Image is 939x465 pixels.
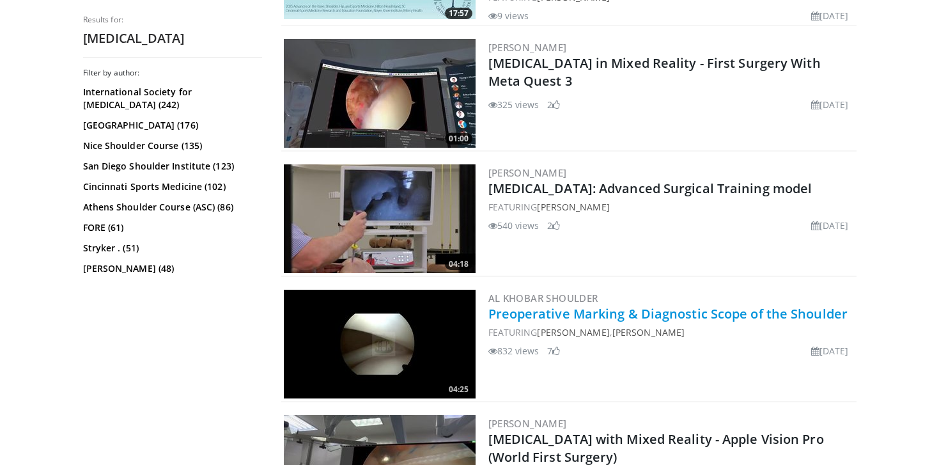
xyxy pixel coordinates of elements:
a: [PERSON_NAME] [488,41,567,54]
a: 04:18 [284,164,476,273]
li: 7 [547,344,560,358]
a: International Society for [MEDICAL_DATA] (242) [83,86,259,111]
img: 510dca1a-b735-4a6a-920c-5c5d226d4988.300x170_q85_crop-smart_upscale.jpg [284,164,476,273]
a: [PERSON_NAME] [537,201,609,213]
span: 04:25 [445,384,472,395]
span: 01:00 [445,133,472,145]
a: [GEOGRAPHIC_DATA] (176) [83,119,259,132]
a: [PERSON_NAME] [537,326,609,338]
span: 04:18 [445,258,472,270]
a: [MEDICAL_DATA] in Mixed Reality - First Surgery With Meta Quest 3 [488,54,821,90]
p: Results for: [83,15,262,25]
a: Nice Shoulder Course (135) [83,139,259,152]
li: [DATE] [811,9,849,22]
li: [DATE] [811,219,849,232]
a: Preoperative Marking & Diagnostic Scope of the Shoulder [488,305,848,322]
h2: [MEDICAL_DATA] [83,30,262,47]
a: 04:25 [284,290,476,398]
a: Al Khobar Shoulder [488,292,598,304]
a: San Diego Shoulder Institute (123) [83,160,259,173]
a: 01:00 [284,39,476,148]
a: [PERSON_NAME] [488,417,567,430]
li: 2 [547,219,560,232]
a: [PERSON_NAME] [612,326,685,338]
a: Stryker . (51) [83,242,259,255]
li: 9 views [488,9,529,22]
a: Cincinnati Sports Medicine (102) [83,180,259,193]
li: 540 views [488,219,539,232]
a: [PERSON_NAME] (48) [83,262,259,275]
a: Athens Shoulder Course (ASC) (86) [83,201,259,214]
li: 2 [547,98,560,111]
li: [DATE] [811,98,849,111]
a: FORE (61) [83,221,259,234]
li: 832 views [488,344,539,358]
h3: Filter by author: [83,68,262,78]
a: [MEDICAL_DATA]: Advanced Surgical Training model [488,180,812,197]
div: FEATURING , [488,326,854,339]
img: c38bb2e2-82b1-4506-95a3-4536c91d5df9.300x170_q85_crop-smart_upscale.jpg [284,39,476,148]
div: FEATURING [488,200,854,214]
a: [PERSON_NAME] [488,166,567,179]
img: 2fc3325f-09ee-4029-abb7-44a44ef86fb0.300x170_q85_crop-smart_upscale.jpg [284,290,476,398]
span: 17:57 [445,8,472,19]
li: [DATE] [811,344,849,358]
li: 325 views [488,98,539,111]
